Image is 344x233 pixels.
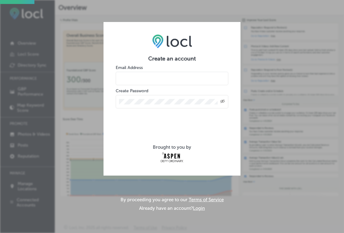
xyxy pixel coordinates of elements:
[189,197,224,202] a: Terms of Service
[160,152,184,162] img: Aspen
[193,206,205,211] button: Login
[121,197,224,202] p: By proceeding you agree to our
[116,65,143,70] label: Email Address
[116,144,228,150] div: Brought to you by
[139,206,205,211] p: Already have an account?
[116,55,228,62] h2: Create an account
[220,99,225,104] span: Toggle password visibility
[152,34,192,48] img: LOCL logo
[116,88,148,93] label: Create Password
[126,111,218,135] iframe: reCAPTCHA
